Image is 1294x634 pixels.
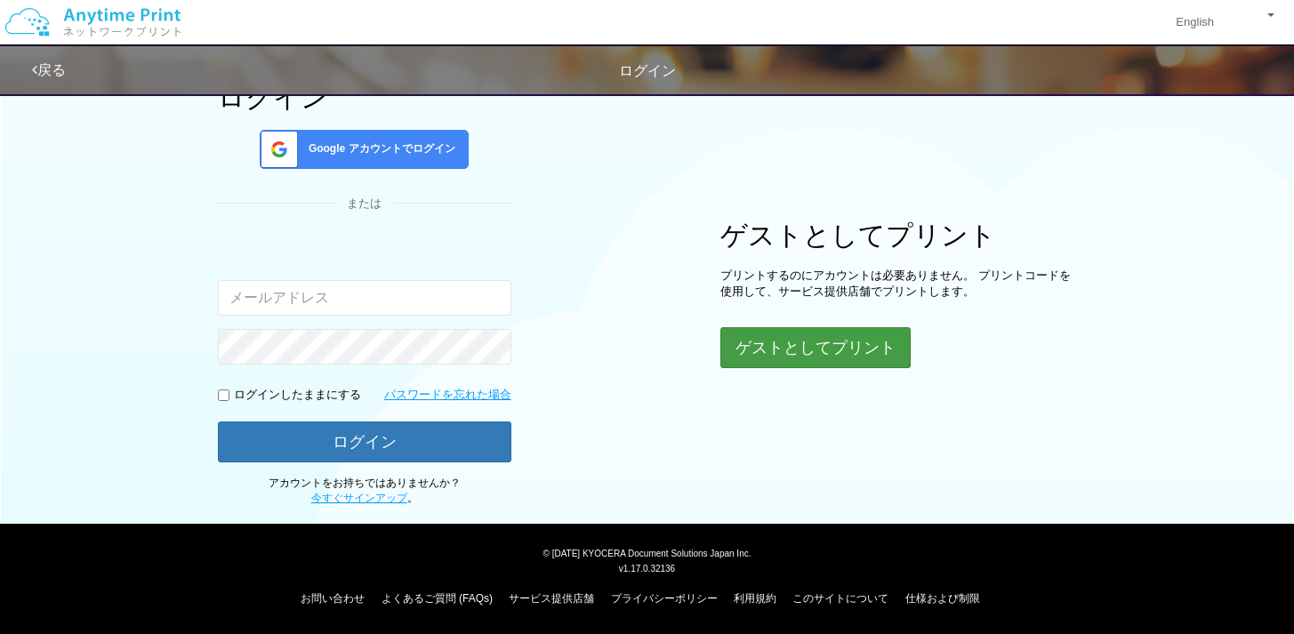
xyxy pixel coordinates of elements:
[792,592,888,605] a: このサイトについて
[218,83,511,112] h1: ログイン
[32,62,66,77] a: 戻る
[619,63,676,78] span: ログイン
[301,141,455,156] span: Google アカウントでログイン
[311,492,418,504] span: 。
[720,221,1076,250] h1: ゲストとしてプリント
[218,476,511,506] p: アカウントをお持ちではありませんか？
[384,387,511,404] a: パスワードを忘れた場合
[311,492,407,504] a: 今すぐサインアップ
[218,421,511,462] button: ログイン
[218,196,511,213] div: または
[234,387,361,404] p: ログインしたままにする
[509,592,594,605] a: サービス提供店舗
[543,547,751,558] span: © [DATE] KYOCERA Document Solutions Japan Inc.
[301,592,365,605] a: お問い合わせ
[611,592,718,605] a: プライバシーポリシー
[619,563,675,574] span: v1.17.0.32136
[382,592,493,605] a: よくあるご質問 (FAQs)
[218,280,511,316] input: メールアドレス
[720,268,1076,301] p: プリントするのにアカウントは必要ありません。 プリントコードを使用して、サービス提供店舗でプリントします。
[905,592,980,605] a: 仕様および制限
[720,327,911,368] button: ゲストとしてプリント
[734,592,776,605] a: 利用規約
